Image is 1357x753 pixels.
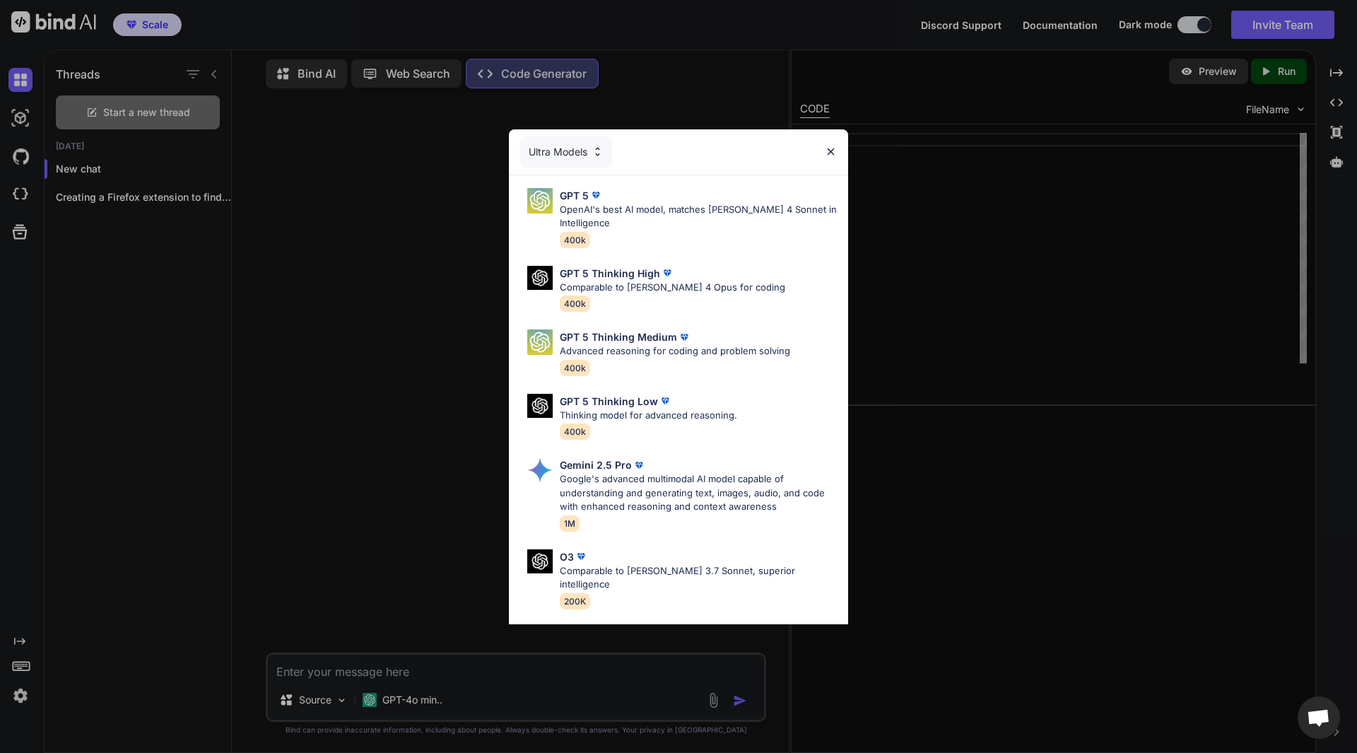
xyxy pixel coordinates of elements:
p: Advanced reasoning for coding and problem solving [560,344,790,358]
span: 1M [560,515,580,532]
span: 400k [560,360,590,376]
img: Pick Models [592,146,604,158]
div: Ultra Models [520,136,612,168]
p: O3 [560,549,574,564]
p: OpenAI's best AI model, matches [PERSON_NAME] 4 Sonnet in Intelligence [560,203,837,230]
span: 400k [560,232,590,248]
img: premium [660,266,674,280]
img: Pick Models [527,266,553,291]
img: premium [574,549,588,564]
p: GPT 5 Thinking Low [560,394,658,409]
span: 400k [560,296,590,312]
img: premium [658,394,672,408]
img: premium [589,188,603,202]
img: close [825,146,837,158]
span: 200K [560,593,590,609]
img: Pick Models [527,329,553,355]
img: Pick Models [527,394,553,419]
p: GPT 5 [560,188,589,203]
p: Gemini 2.5 Pro [560,457,632,472]
p: Comparable to [PERSON_NAME] 3.7 Sonnet, superior intelligence [560,564,837,592]
img: premium [677,330,691,344]
img: Pick Models [527,549,553,574]
p: Thinking model for advanced reasoning. [560,409,737,423]
span: 400k [560,424,590,440]
div: Open chat [1298,696,1340,739]
img: Pick Models [527,188,553,214]
p: Google's advanced multimodal AI model capable of understanding and generating text, images, audio... [560,472,837,514]
p: Comparable to [PERSON_NAME] 4 Opus for coding [560,281,785,295]
img: Pick Models [527,457,553,483]
p: GPT 5 Thinking High [560,266,660,281]
p: GPT 5 Thinking Medium [560,329,677,344]
img: premium [632,458,646,472]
